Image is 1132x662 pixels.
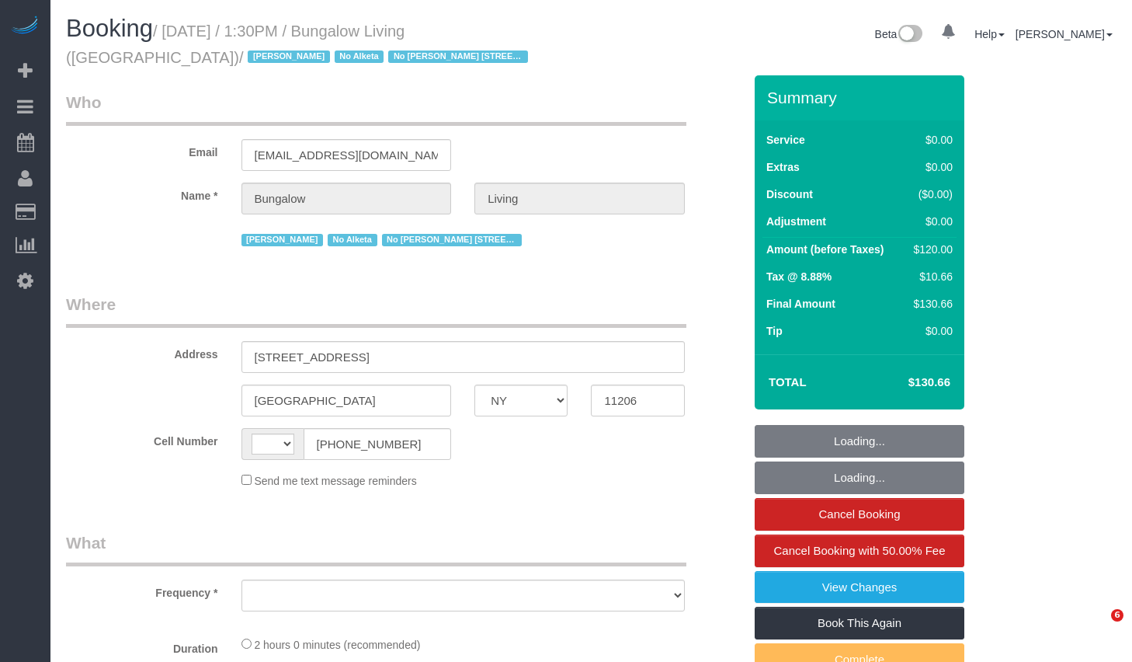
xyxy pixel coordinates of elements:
img: New interface [897,25,922,45]
label: Adjustment [766,214,826,229]
legend: Who [66,91,686,126]
label: Duration [54,636,230,657]
a: Cancel Booking [755,498,964,531]
span: [PERSON_NAME] [248,51,329,63]
div: $0.00 [908,214,953,229]
label: Frequency * [54,580,230,601]
span: No Alketa [335,51,384,63]
legend: What [66,531,686,566]
span: [PERSON_NAME] [241,234,323,246]
small: / [DATE] / 1:30PM / Bungalow Living ([GEOGRAPHIC_DATA]) [66,23,533,66]
label: Email [54,139,230,160]
span: Send me text message reminders [254,475,416,487]
div: $120.00 [908,242,953,257]
label: Name * [54,183,230,204]
h4: $130.66 [862,376,950,389]
a: View Changes [755,571,964,604]
input: City [241,385,452,416]
span: / [239,49,533,66]
div: $0.00 [908,323,953,339]
a: Beta [875,28,923,40]
label: Tip [766,323,783,339]
label: Extras [766,159,800,175]
input: Cell Number [304,428,452,460]
a: [PERSON_NAME] [1016,28,1113,40]
input: Zip Code [591,385,684,416]
a: Cancel Booking with 50.00% Fee [755,535,964,567]
div: $0.00 [908,132,953,148]
span: Booking [66,15,153,42]
label: Address [54,341,230,362]
div: $0.00 [908,159,953,175]
label: Discount [766,186,813,202]
div: $10.66 [908,269,953,284]
a: Help [974,28,1005,40]
span: No Alketa [328,234,377,246]
label: Final Amount [766,296,835,312]
a: Book This Again [755,607,964,639]
span: Cancel Booking with 50.00% Fee [774,544,946,557]
strong: Total [769,375,807,388]
input: Last Name [474,183,685,214]
span: No [PERSON_NAME] [STREET_ADDRESS] [388,51,528,63]
label: Cell Number [54,428,230,449]
input: Email [241,139,452,171]
legend: Where [66,293,686,328]
span: 2 hours 0 minutes (recommended) [254,639,420,651]
span: No [PERSON_NAME] [STREET_ADDRESS] [382,234,522,246]
div: $130.66 [908,296,953,312]
label: Service [766,132,805,148]
label: Tax @ 8.88% [766,269,832,284]
img: Automaid Logo [9,16,40,37]
div: ($0.00) [908,186,953,202]
span: 6 [1111,609,1123,622]
input: First Name [241,183,452,214]
label: Amount (before Taxes) [766,242,884,257]
iframe: Intercom live chat [1079,609,1116,646]
h3: Summary [767,89,957,106]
